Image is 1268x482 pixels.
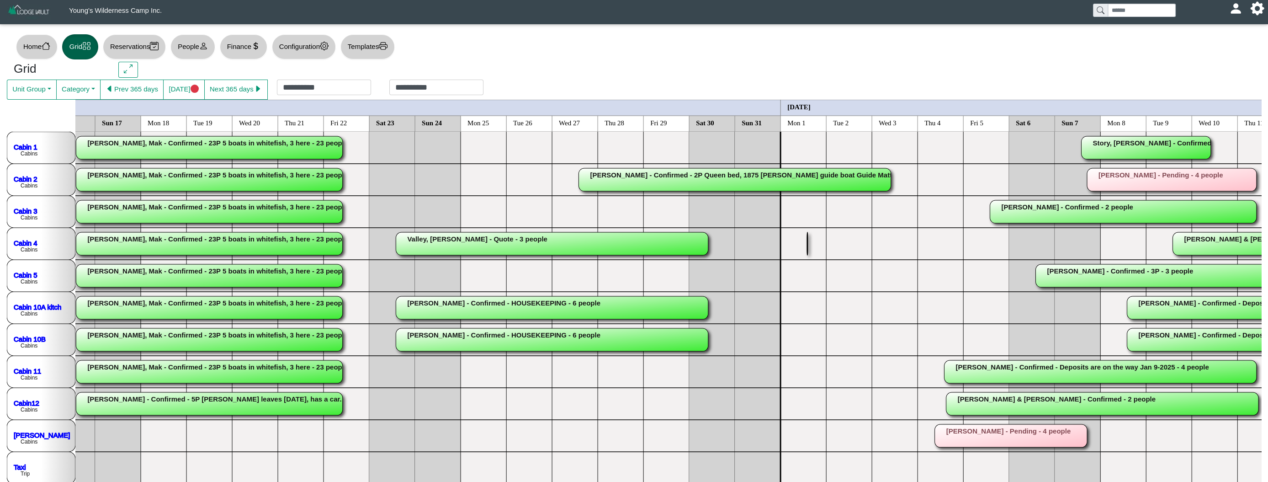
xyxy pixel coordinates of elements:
[14,335,46,343] a: Cabin 10B
[14,62,105,76] h3: Grid
[21,150,37,157] text: Cabins
[559,119,580,126] text: Wed 27
[204,80,268,100] button: Next 365 dayscaret right fill
[103,34,166,59] button: Reservationscalendar2 check
[14,239,37,246] a: Cabin 4
[1199,119,1220,126] text: Wed 10
[106,85,114,93] svg: caret left fill
[21,471,30,477] text: Trip
[14,175,37,182] a: Cabin 2
[100,80,164,100] button: caret left fillPrev 365 days
[170,34,215,59] button: Peopleperson
[1254,5,1261,12] svg: gear fill
[21,278,37,285] text: Cabins
[14,431,70,439] a: [PERSON_NAME]
[1244,119,1263,126] text: Thu 11
[14,463,26,471] a: Taxi
[376,119,394,126] text: Sat 23
[150,42,159,50] svg: calendar2 check
[970,119,983,126] text: Fri 5
[1061,119,1078,126] text: Sun 7
[14,271,37,278] a: Cabin 5
[21,375,37,381] text: Cabins
[7,80,57,100] button: Unit Group
[82,42,91,50] svg: grid
[1097,6,1104,14] svg: search
[118,62,138,78] button: arrows angle expand
[251,42,260,50] svg: currency dollar
[21,311,37,317] text: Cabins
[21,439,37,445] text: Cabins
[16,34,58,59] button: Homehouse
[833,119,849,126] text: Tue 2
[422,119,442,126] text: Sun 24
[21,182,37,189] text: Cabins
[14,303,61,311] a: Cabin 10A kitch
[389,80,483,95] input: Check out
[513,119,532,126] text: Tue 26
[21,246,37,253] text: Cabins
[193,119,212,126] text: Tue 19
[379,42,387,50] svg: printer
[605,119,624,126] text: Thu 28
[148,119,169,126] text: Mon 18
[879,119,896,126] text: Wed 3
[21,343,37,349] text: Cabins
[742,119,762,126] text: Sun 31
[7,4,51,20] img: Z
[42,42,50,50] svg: house
[254,85,262,93] svg: caret right fill
[272,34,336,59] button: Configurationgear
[199,42,208,50] svg: person
[285,119,304,126] text: Thu 21
[1232,5,1239,12] svg: person fill
[1016,119,1031,126] text: Sat 6
[340,34,395,59] button: Templatesprinter
[330,119,347,126] text: Fri 22
[102,119,122,126] text: Sun 17
[14,399,39,407] a: Cabin12
[277,80,371,95] input: Check in
[14,367,41,375] a: Cabin 11
[21,407,37,413] text: Cabins
[650,119,667,126] text: Fri 29
[320,42,329,50] svg: gear
[124,64,133,73] svg: arrows angle expand
[220,34,267,59] button: Financecurrency dollar
[21,214,37,221] text: Cabins
[191,85,199,93] svg: circle fill
[1107,119,1125,126] text: Mon 8
[163,80,204,100] button: [DATE]circle fill
[14,143,37,150] a: Cabin 1
[56,80,101,100] button: Category
[696,119,714,126] text: Sat 30
[467,119,489,126] text: Mon 25
[1153,119,1168,126] text: Tue 9
[14,207,37,214] a: Cabin 3
[787,103,811,110] text: [DATE]
[924,119,941,126] text: Thu 4
[239,119,260,126] text: Wed 20
[787,119,806,126] text: Mon 1
[62,34,98,59] button: Gridgrid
